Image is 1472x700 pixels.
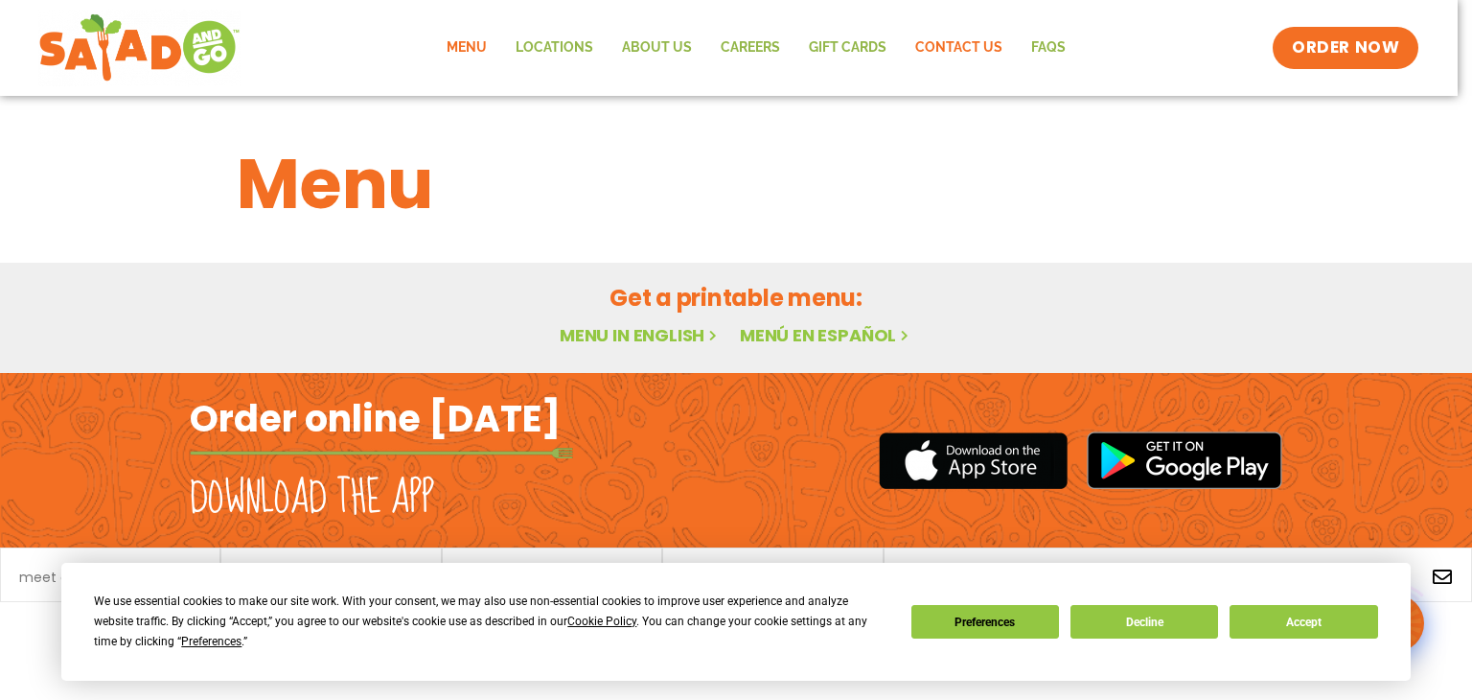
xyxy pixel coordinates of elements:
[38,10,241,86] img: new-SAG-logo-768×292
[794,26,901,70] a: GIFT CARDS
[190,395,561,442] h2: Order online [DATE]
[237,281,1235,315] h2: Get a printable menu:
[1292,36,1399,59] span: ORDER NOW
[1273,27,1418,69] a: ORDER NOW
[1017,26,1080,70] a: FAQs
[1230,605,1377,639] button: Accept
[560,323,721,347] a: Menu in English
[1070,605,1218,639] button: Decline
[19,571,201,584] a: meet chef [PERSON_NAME]
[879,430,1068,492] img: appstore
[94,592,887,652] div: We use essential cookies to make our site work. With your consent, we may also use non-essential ...
[901,26,1017,70] a: Contact Us
[237,132,1235,236] h1: Menu
[501,26,608,70] a: Locations
[181,635,241,648] span: Preferences
[740,323,912,347] a: Menú en español
[1087,432,1282,489] img: google_play
[706,26,794,70] a: Careers
[190,472,434,525] h2: Download the app
[608,26,706,70] a: About Us
[61,563,1411,681] div: Cookie Consent Prompt
[432,26,1080,70] nav: Menu
[432,26,501,70] a: Menu
[911,605,1059,639] button: Preferences
[567,615,636,628] span: Cookie Policy
[190,448,573,458] img: fork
